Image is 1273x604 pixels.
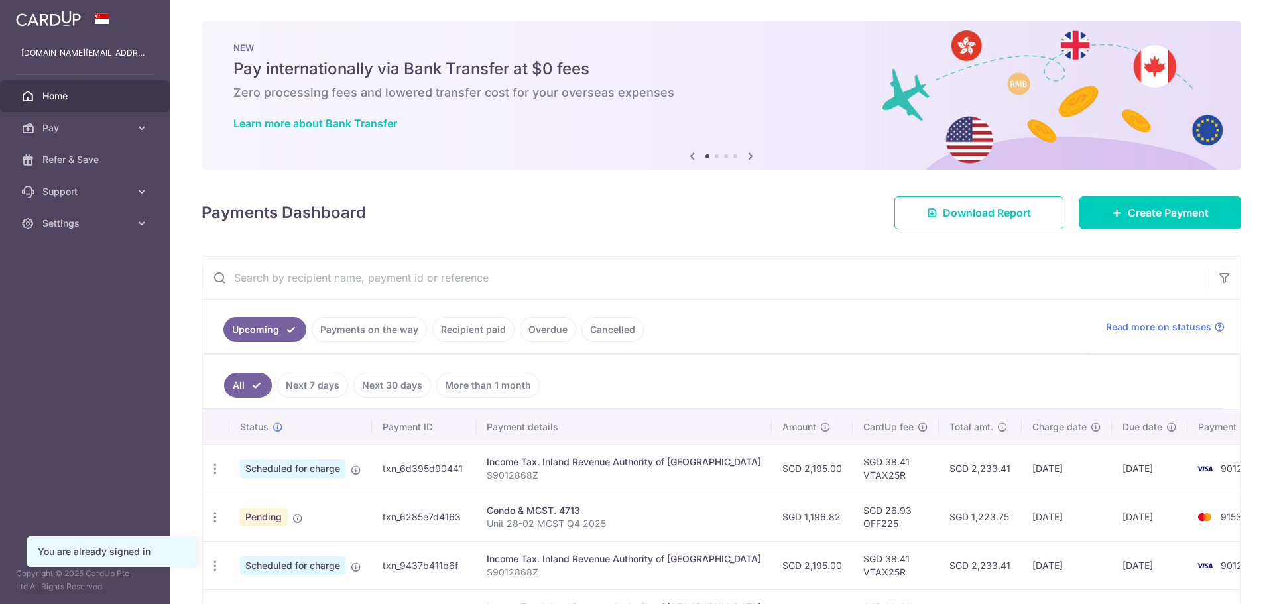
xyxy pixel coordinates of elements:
[894,196,1063,229] a: Download Report
[1032,420,1087,434] span: Charge date
[476,410,772,444] th: Payment details
[240,508,287,526] span: Pending
[353,373,431,398] a: Next 30 days
[42,153,130,166] span: Refer & Save
[202,21,1241,170] img: Bank transfer banner
[1191,461,1218,477] img: Bank Card
[1122,420,1162,434] span: Due date
[487,504,761,517] div: Condo & MCST. 4713
[782,420,816,434] span: Amount
[372,444,476,493] td: txn_6d395d90441
[312,317,427,342] a: Payments on the way
[240,420,269,434] span: Status
[853,444,939,493] td: SGD 38.41 VTAX25R
[1191,509,1218,525] img: Bank Card
[16,11,81,27] img: CardUp
[233,58,1209,80] h5: Pay internationally via Bank Transfer at $0 fees
[436,373,540,398] a: More than 1 month
[1079,196,1241,229] a: Create Payment
[1221,511,1242,522] span: 9153
[1106,320,1211,333] span: Read more on statuses
[42,185,130,198] span: Support
[372,493,476,541] td: txn_6285e7d4163
[42,217,130,230] span: Settings
[863,420,914,434] span: CardUp fee
[772,541,853,589] td: SGD 2,195.00
[943,205,1031,221] span: Download Report
[233,117,397,130] a: Learn more about Bank Transfer
[1022,444,1112,493] td: [DATE]
[240,556,345,575] span: Scheduled for charge
[202,201,366,225] h4: Payments Dashboard
[1112,541,1187,589] td: [DATE]
[202,257,1209,299] input: Search by recipient name, payment id or reference
[1221,560,1243,571] span: 9012
[372,541,476,589] td: txn_9437b411b6f
[38,545,185,558] div: You are already signed in
[1191,558,1218,574] img: Bank Card
[1221,463,1243,474] span: 9012
[240,459,345,478] span: Scheduled for charge
[1112,493,1187,541] td: [DATE]
[487,566,761,579] p: S9012868Z
[277,373,348,398] a: Next 7 days
[581,317,644,342] a: Cancelled
[949,420,993,434] span: Total amt.
[853,493,939,541] td: SGD 26.93 OFF225
[432,317,515,342] a: Recipient paid
[1022,493,1112,541] td: [DATE]
[487,517,761,530] p: Unit 28-02 MCST Q4 2025
[372,410,476,444] th: Payment ID
[1112,444,1187,493] td: [DATE]
[223,317,306,342] a: Upcoming
[853,541,939,589] td: SGD 38.41 VTAX25R
[487,455,761,469] div: Income Tax. Inland Revenue Authority of [GEOGRAPHIC_DATA]
[42,90,130,103] span: Home
[224,373,272,398] a: All
[1128,205,1209,221] span: Create Payment
[233,85,1209,101] h6: Zero processing fees and lowered transfer cost for your overseas expenses
[1022,541,1112,589] td: [DATE]
[487,469,761,482] p: S9012868Z
[772,444,853,493] td: SGD 2,195.00
[233,42,1209,53] p: NEW
[939,444,1022,493] td: SGD 2,233.41
[939,493,1022,541] td: SGD 1,223.75
[1106,320,1225,333] a: Read more on statuses
[42,121,130,135] span: Pay
[487,552,761,566] div: Income Tax. Inland Revenue Authority of [GEOGRAPHIC_DATA]
[939,541,1022,589] td: SGD 2,233.41
[772,493,853,541] td: SGD 1,196.82
[520,317,576,342] a: Overdue
[21,46,149,60] p: [DOMAIN_NAME][EMAIL_ADDRESS][DOMAIN_NAME]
